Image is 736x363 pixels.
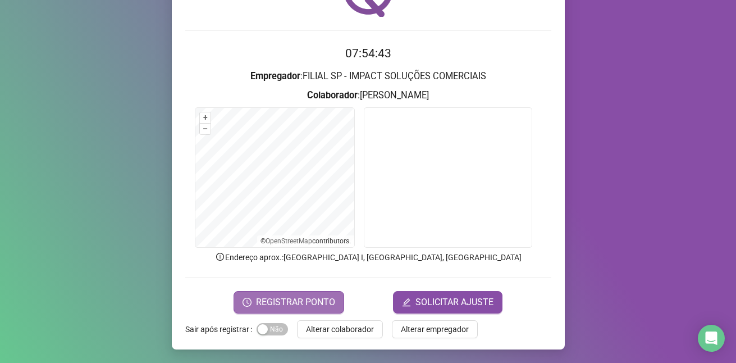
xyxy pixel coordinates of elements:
label: Sair após registrar [185,320,257,338]
span: Alterar empregador [401,323,469,335]
button: REGISTRAR PONTO [234,291,344,314]
h3: : [PERSON_NAME] [185,88,551,103]
button: editSOLICITAR AJUSTE [393,291,502,314]
button: Alterar colaborador [297,320,383,338]
span: clock-circle [243,298,252,307]
span: Alterar colaborador [306,323,374,335]
span: edit [402,298,411,307]
span: REGISTRAR PONTO [256,296,335,309]
a: OpenStreetMap [266,237,312,245]
button: Alterar empregador [392,320,478,338]
strong: Empregador [250,71,300,81]
li: © contributors. [260,237,351,245]
time: 07:54:43 [345,47,391,60]
h3: : FILIAL SP - IMPACT SOLUÇÕES COMERCIAIS [185,69,551,84]
span: info-circle [215,252,225,262]
button: – [200,124,211,134]
strong: Colaborador [307,90,358,101]
button: + [200,112,211,123]
div: Open Intercom Messenger [698,325,725,352]
span: SOLICITAR AJUSTE [415,296,493,309]
p: Endereço aprox. : [GEOGRAPHIC_DATA] I, [GEOGRAPHIC_DATA], [GEOGRAPHIC_DATA] [185,251,551,264]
